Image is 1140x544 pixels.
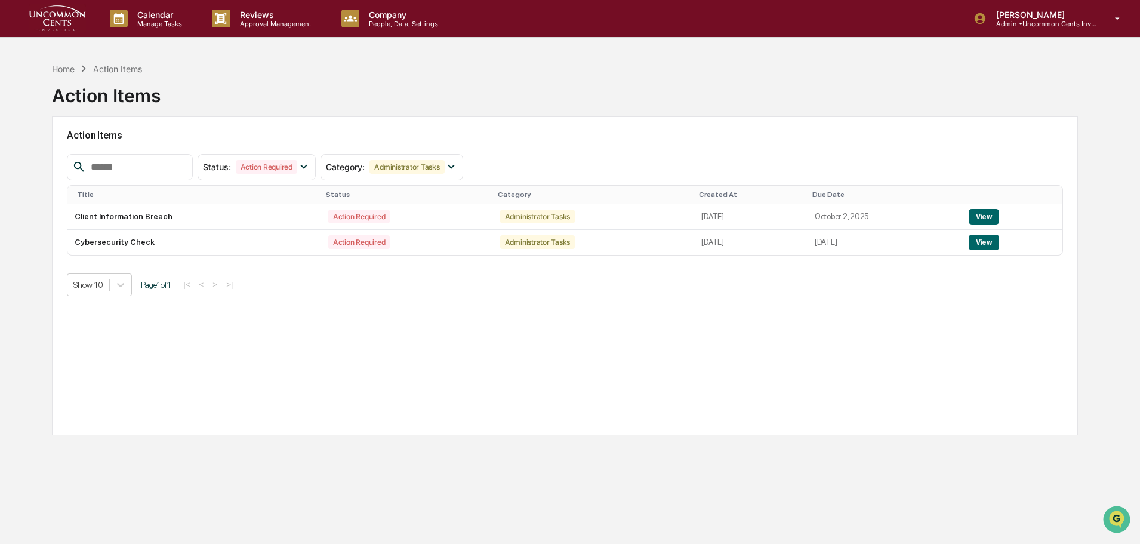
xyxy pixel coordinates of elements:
button: > [209,279,221,290]
a: 🔎Data Lookup [7,168,80,190]
a: 🗄️Attestations [82,146,153,167]
td: [DATE] [694,204,808,230]
div: Action Required [328,235,390,249]
span: Attestations [98,150,148,162]
button: View [969,235,999,250]
td: Cybersecurity Check [67,230,321,255]
p: Reviews [230,10,318,20]
div: Start new chat [41,91,196,103]
span: Pylon [119,202,144,211]
div: Title [77,190,316,199]
a: View [969,238,999,247]
div: Category [498,190,690,199]
img: logo [29,4,86,33]
div: Action Required [236,160,297,174]
p: [PERSON_NAME] [987,10,1098,20]
div: 🖐️ [12,152,21,161]
a: View [969,212,999,221]
h2: Action Items [67,130,1063,141]
td: [DATE] [808,230,962,255]
div: Status [326,190,488,199]
button: View [969,209,999,225]
div: Action Items [52,75,161,106]
td: [DATE] [694,230,808,255]
div: Administrator Tasks [369,160,444,174]
img: 1746055101610-c473b297-6a78-478c-a979-82029cc54cd1 [12,91,33,113]
div: We're available if you need us! [41,103,151,113]
iframe: Open customer support [1102,505,1134,537]
button: >| [223,279,236,290]
span: Data Lookup [24,173,75,185]
span: Preclearance [24,150,77,162]
span: Category : [326,162,365,172]
div: Home [52,64,75,74]
button: < [196,279,208,290]
div: Due Date [812,190,957,199]
button: |< [180,279,193,290]
td: October 2, 2025 [808,204,962,230]
p: Approval Management [230,20,318,28]
div: 🔎 [12,174,21,184]
button: Start new chat [203,95,217,109]
p: Company [359,10,444,20]
div: Action Required [328,210,390,223]
div: Created At [699,190,803,199]
div: Action Items [93,64,142,74]
div: 🗄️ [87,152,96,161]
div: Administrator Tasks [500,235,575,249]
p: Manage Tasks [128,20,188,28]
p: People, Data, Settings [359,20,444,28]
p: Admin • Uncommon Cents Investing [987,20,1098,28]
div: Administrator Tasks [500,210,575,223]
a: 🖐️Preclearance [7,146,82,167]
p: Calendar [128,10,188,20]
td: Client Information Breach [67,204,321,230]
p: How can we help? [12,25,217,44]
span: Page 1 of 1 [141,280,171,290]
span: Status : [203,162,231,172]
a: Powered byPylon [84,202,144,211]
